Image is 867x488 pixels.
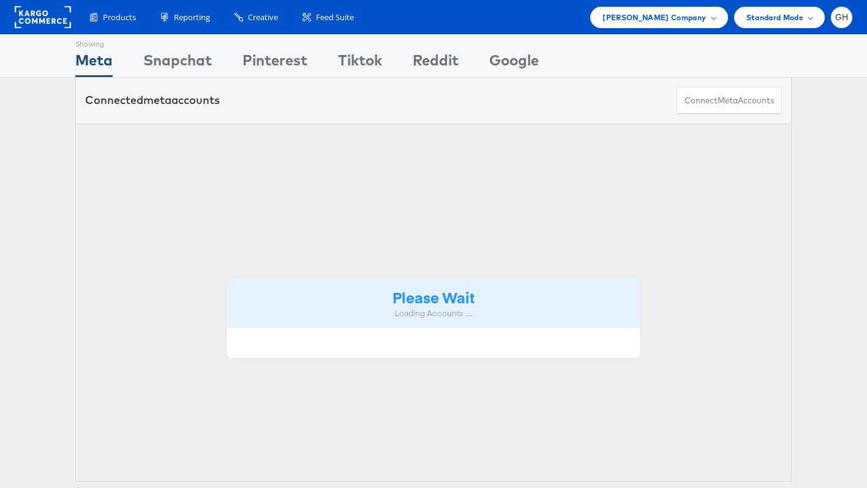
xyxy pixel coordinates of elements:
[489,50,539,77] div: Google
[75,50,113,77] div: Meta
[835,13,849,21] span: GH
[143,50,212,77] div: Snapchat
[174,12,210,23] span: Reporting
[746,11,803,24] span: Standard Mode
[316,12,354,23] span: Feed Suite
[413,50,459,77] div: Reddit
[718,95,738,106] span: meta
[85,92,220,108] div: Connected accounts
[242,50,307,77] div: Pinterest
[143,93,171,107] span: meta
[103,12,136,23] span: Products
[236,308,631,319] div: Loading Accounts ....
[392,287,475,307] strong: Please Wait
[602,11,706,24] span: [PERSON_NAME] Company
[338,50,382,77] div: Tiktok
[75,35,113,50] div: Showing
[248,12,278,23] span: Creative
[677,87,782,114] button: ConnectmetaAccounts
